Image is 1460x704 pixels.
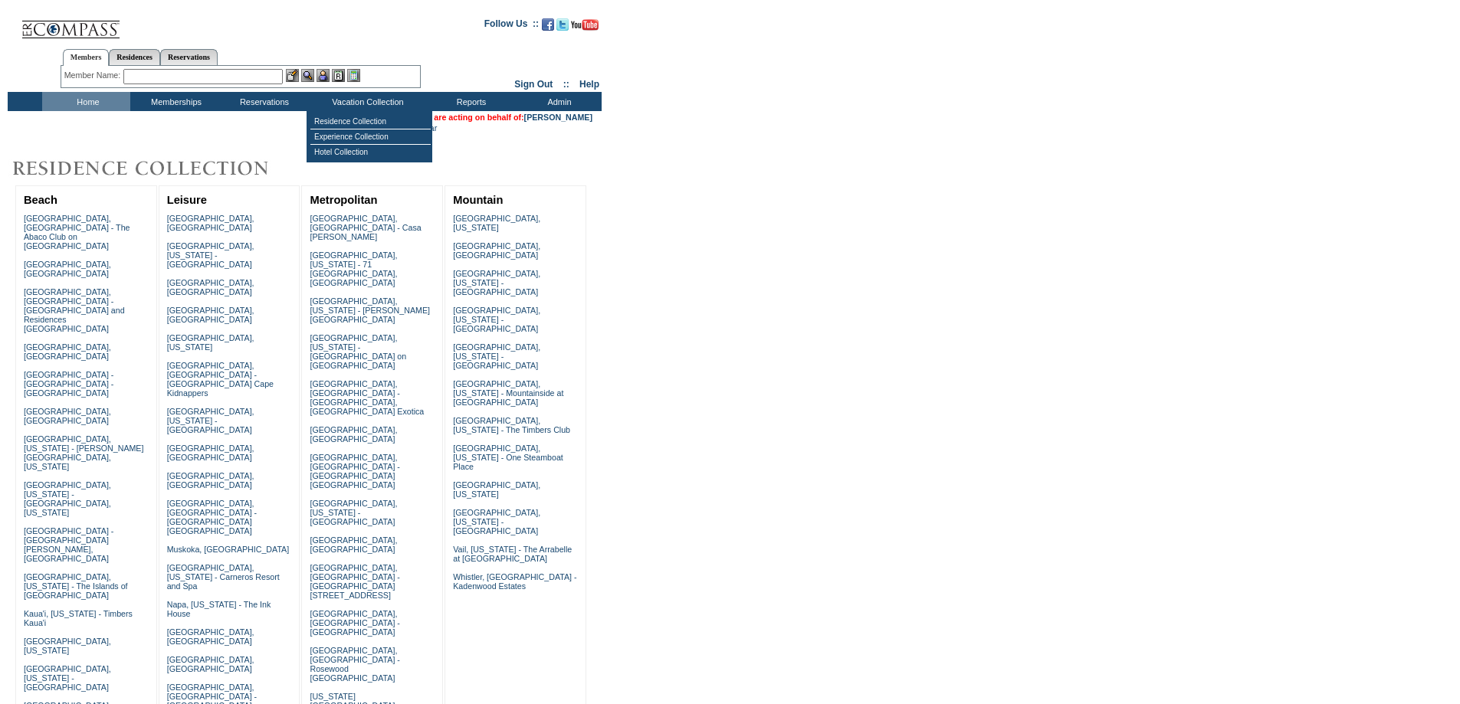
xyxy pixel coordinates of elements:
[24,526,113,563] a: [GEOGRAPHIC_DATA] - [GEOGRAPHIC_DATA][PERSON_NAME], [GEOGRAPHIC_DATA]
[63,49,110,66] a: Members
[556,18,569,31] img: Follow us on Twitter
[167,361,274,398] a: [GEOGRAPHIC_DATA], [GEOGRAPHIC_DATA] - [GEOGRAPHIC_DATA] Cape Kidnappers
[310,114,431,129] td: Residence Collection
[310,609,399,637] a: [GEOGRAPHIC_DATA], [GEOGRAPHIC_DATA] - [GEOGRAPHIC_DATA]
[167,241,254,269] a: [GEOGRAPHIC_DATA], [US_STATE] - [GEOGRAPHIC_DATA]
[347,69,360,82] img: b_calculator.gif
[167,600,271,618] a: Napa, [US_STATE] - The Ink House
[310,145,431,159] td: Hotel Collection
[167,627,254,646] a: [GEOGRAPHIC_DATA], [GEOGRAPHIC_DATA]
[453,342,540,370] a: [GEOGRAPHIC_DATA], [US_STATE] - [GEOGRAPHIC_DATA]
[453,444,563,471] a: [GEOGRAPHIC_DATA], [US_STATE] - One Steamboat Place
[453,508,540,535] a: [GEOGRAPHIC_DATA], [US_STATE] - [GEOGRAPHIC_DATA]
[24,260,111,278] a: [GEOGRAPHIC_DATA], [GEOGRAPHIC_DATA]
[286,69,299,82] img: b_edit.gif
[513,92,602,111] td: Admin
[332,69,345,82] img: Reservations
[8,153,307,184] img: Destinations by Exclusive Resorts
[514,79,553,90] a: Sign Out
[417,113,592,122] span: You are acting on behalf of:
[453,194,503,206] a: Mountain
[24,370,113,398] a: [GEOGRAPHIC_DATA] - [GEOGRAPHIC_DATA] - [GEOGRAPHIC_DATA]
[563,79,569,90] span: ::
[579,79,599,90] a: Help
[310,194,377,206] a: Metropolitan
[24,194,57,206] a: Beach
[24,637,111,655] a: [GEOGRAPHIC_DATA], [US_STATE]
[453,545,572,563] a: Vail, [US_STATE] - The Arrabelle at [GEOGRAPHIC_DATA]
[310,214,421,241] a: [GEOGRAPHIC_DATA], [GEOGRAPHIC_DATA] - Casa [PERSON_NAME]
[571,23,599,32] a: Subscribe to our YouTube Channel
[453,214,540,232] a: [GEOGRAPHIC_DATA], [US_STATE]
[167,499,257,535] a: [GEOGRAPHIC_DATA], [GEOGRAPHIC_DATA] - [GEOGRAPHIC_DATA] [GEOGRAPHIC_DATA]
[24,434,144,471] a: [GEOGRAPHIC_DATA], [US_STATE] - [PERSON_NAME][GEOGRAPHIC_DATA], [US_STATE]
[425,92,513,111] td: Reports
[167,278,254,296] a: [GEOGRAPHIC_DATA], [GEOGRAPHIC_DATA]
[310,250,397,287] a: [GEOGRAPHIC_DATA], [US_STATE] - 71 [GEOGRAPHIC_DATA], [GEOGRAPHIC_DATA]
[24,407,111,425] a: [GEOGRAPHIC_DATA], [GEOGRAPHIC_DATA]
[24,664,111,692] a: [GEOGRAPHIC_DATA], [US_STATE] - [GEOGRAPHIC_DATA]
[167,333,254,352] a: [GEOGRAPHIC_DATA], [US_STATE]
[218,92,307,111] td: Reservations
[307,92,425,111] td: Vacation Collection
[167,306,254,324] a: [GEOGRAPHIC_DATA], [GEOGRAPHIC_DATA]
[484,17,539,35] td: Follow Us ::
[24,342,111,361] a: [GEOGRAPHIC_DATA], [GEOGRAPHIC_DATA]
[524,113,592,122] a: [PERSON_NAME]
[542,23,554,32] a: Become our fan on Facebook
[542,18,554,31] img: Become our fan on Facebook
[310,333,406,370] a: [GEOGRAPHIC_DATA], [US_STATE] - [GEOGRAPHIC_DATA] on [GEOGRAPHIC_DATA]
[310,535,397,554] a: [GEOGRAPHIC_DATA], [GEOGRAPHIC_DATA]
[310,646,399,683] a: [GEOGRAPHIC_DATA], [GEOGRAPHIC_DATA] - Rosewood [GEOGRAPHIC_DATA]
[8,23,20,24] img: i.gif
[310,129,431,145] td: Experience Collection
[453,480,540,499] a: [GEOGRAPHIC_DATA], [US_STATE]
[167,655,254,673] a: [GEOGRAPHIC_DATA], [GEOGRAPHIC_DATA]
[24,572,128,600] a: [GEOGRAPHIC_DATA], [US_STATE] - The Islands of [GEOGRAPHIC_DATA]
[453,379,563,407] a: [GEOGRAPHIC_DATA], [US_STATE] - Mountainside at [GEOGRAPHIC_DATA]
[167,214,254,232] a: [GEOGRAPHIC_DATA], [GEOGRAPHIC_DATA]
[453,269,540,296] a: [GEOGRAPHIC_DATA], [US_STATE] - [GEOGRAPHIC_DATA]
[167,407,254,434] a: [GEOGRAPHIC_DATA], [US_STATE] - [GEOGRAPHIC_DATA]
[130,92,218,111] td: Memberships
[167,471,254,490] a: [GEOGRAPHIC_DATA], [GEOGRAPHIC_DATA]
[301,69,314,82] img: View
[167,194,207,206] a: Leisure
[453,306,540,333] a: [GEOGRAPHIC_DATA], [US_STATE] - [GEOGRAPHIC_DATA]
[21,8,120,39] img: Compass Home
[167,563,280,591] a: [GEOGRAPHIC_DATA], [US_STATE] - Carneros Resort and Spa
[167,545,289,554] a: Muskoka, [GEOGRAPHIC_DATA]
[453,416,570,434] a: [GEOGRAPHIC_DATA], [US_STATE] - The Timbers Club
[310,563,399,600] a: [GEOGRAPHIC_DATA], [GEOGRAPHIC_DATA] - [GEOGRAPHIC_DATA][STREET_ADDRESS]
[109,49,160,65] a: Residences
[24,214,130,250] a: [GEOGRAPHIC_DATA], [GEOGRAPHIC_DATA] - The Abaco Club on [GEOGRAPHIC_DATA]
[24,609,133,627] a: Kaua'i, [US_STATE] - Timbers Kaua'i
[310,499,397,526] a: [GEOGRAPHIC_DATA], [US_STATE] - [GEOGRAPHIC_DATA]
[42,92,130,111] td: Home
[453,572,576,591] a: Whistler, [GEOGRAPHIC_DATA] - Kadenwood Estates
[24,480,111,517] a: [GEOGRAPHIC_DATA], [US_STATE] - [GEOGRAPHIC_DATA], [US_STATE]
[160,49,218,65] a: Reservations
[571,19,599,31] img: Subscribe to our YouTube Channel
[556,23,569,32] a: Follow us on Twitter
[24,287,125,333] a: [GEOGRAPHIC_DATA], [GEOGRAPHIC_DATA] - [GEOGRAPHIC_DATA] and Residences [GEOGRAPHIC_DATA]
[310,425,397,444] a: [GEOGRAPHIC_DATA], [GEOGRAPHIC_DATA]
[453,241,540,260] a: [GEOGRAPHIC_DATA], [GEOGRAPHIC_DATA]
[310,379,424,416] a: [GEOGRAPHIC_DATA], [GEOGRAPHIC_DATA] - [GEOGRAPHIC_DATA], [GEOGRAPHIC_DATA] Exotica
[310,453,399,490] a: [GEOGRAPHIC_DATA], [GEOGRAPHIC_DATA] - [GEOGRAPHIC_DATA] [GEOGRAPHIC_DATA]
[167,444,254,462] a: [GEOGRAPHIC_DATA], [GEOGRAPHIC_DATA]
[64,69,123,82] div: Member Name:
[317,69,330,82] img: Impersonate
[310,296,430,324] a: [GEOGRAPHIC_DATA], [US_STATE] - [PERSON_NAME][GEOGRAPHIC_DATA]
